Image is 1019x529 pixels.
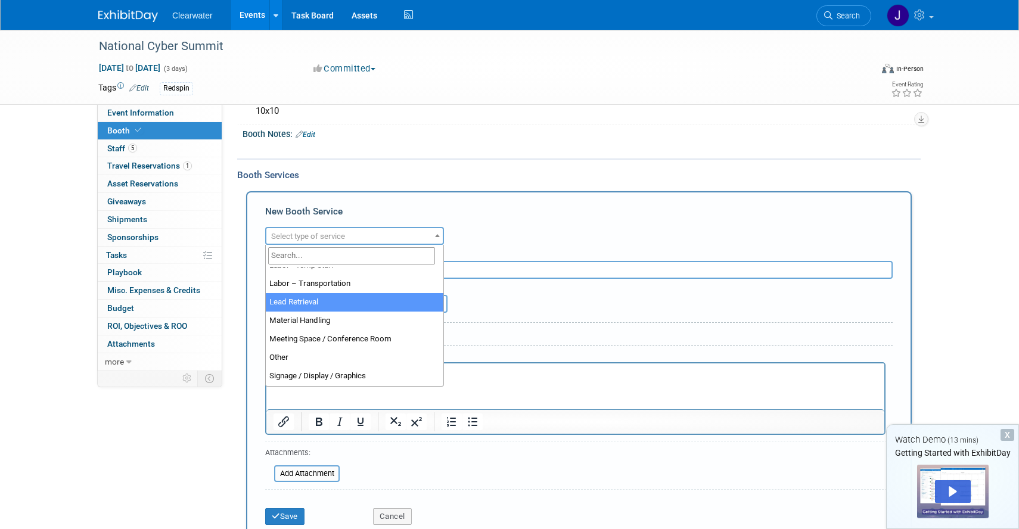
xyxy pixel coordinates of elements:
[935,480,971,503] div: Play
[98,193,222,210] a: Giveaways
[98,282,222,299] a: Misc. Expenses & Credits
[98,264,222,281] a: Playbook
[163,65,188,73] span: (3 days)
[135,127,141,133] i: Booth reservation complete
[98,353,222,371] a: more
[98,175,222,192] a: Asset Reservations
[177,371,198,386] td: Personalize Event Tab Strip
[462,413,483,430] button: Bullet list
[172,11,213,20] span: Clearwater
[107,214,147,224] span: Shipments
[107,303,134,313] span: Budget
[107,267,142,277] span: Playbook
[107,232,159,242] span: Sponsorships
[309,63,380,75] button: Committed
[98,10,158,22] img: ExhibitDay
[271,232,345,241] span: Select type of service
[265,350,886,362] div: Reservation Notes/Details:
[309,413,329,430] button: Bold
[266,367,443,385] li: Signage / Display / Graphics
[107,179,178,188] span: Asset Reservations
[106,250,127,260] span: Tasks
[265,245,893,261] div: Description (optional)
[98,335,222,353] a: Attachments
[801,62,924,80] div: Event Format
[266,312,443,330] li: Material Handling
[98,211,222,228] a: Shipments
[98,157,222,175] a: Travel Reservations1
[373,508,412,525] button: Cancel
[266,363,884,409] iframe: Rich Text Area
[198,371,222,386] td: Toggle Event Tabs
[98,82,149,95] td: Tags
[887,447,1018,459] div: Getting Started with ExhibitDay
[816,5,871,26] a: Search
[107,197,146,206] span: Giveaways
[124,63,135,73] span: to
[330,413,350,430] button: Italic
[98,247,222,264] a: Tasks
[1001,429,1014,441] div: Dismiss
[98,122,222,139] a: Booth
[266,275,443,293] li: Labor – Transportation
[98,300,222,317] a: Budget
[129,84,149,92] a: Edit
[406,413,427,430] button: Superscript
[896,64,924,73] div: In-Person
[274,413,294,430] button: Insert/edit link
[350,413,371,430] button: Underline
[107,285,200,295] span: Misc. Expenses & Credits
[268,247,435,264] input: Search...
[95,36,853,57] div: National Cyber Summit
[243,125,921,141] div: Booth Notes:
[107,161,192,170] span: Travel Reservations
[98,104,222,122] a: Event Information
[107,321,187,331] span: ROI, Objectives & ROO
[386,413,406,430] button: Subscript
[98,63,161,73] span: [DATE] [DATE]
[296,130,315,139] a: Edit
[107,108,174,117] span: Event Information
[887,4,909,27] img: Jakera Willis
[128,144,137,153] span: 5
[183,161,192,170] span: 1
[160,82,193,95] div: Redspin
[107,144,137,153] span: Staff
[98,140,222,157] a: Staff5
[266,385,443,404] li: Utility - Electrical
[887,434,1018,446] div: Watch Demo
[265,205,893,224] div: New Booth Service
[891,82,923,88] div: Event Rating
[265,447,340,461] div: Attachments:
[373,279,839,295] div: Ideally by
[98,229,222,246] a: Sponsorships
[98,318,222,335] a: ROI, Objectives & ROO
[107,339,155,348] span: Attachments
[442,413,462,430] button: Numbered list
[266,348,443,367] li: Other
[105,357,124,366] span: more
[251,102,912,120] div: 10x10
[882,64,894,73] img: Format-Inperson.png
[237,169,921,182] div: Booth Services
[832,11,860,20] span: Search
[266,330,443,348] li: Meeting Space / Conference Room
[265,508,305,525] button: Save
[107,126,144,135] span: Booth
[266,293,443,312] li: Lead Retrieval
[947,436,978,444] span: (13 mins)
